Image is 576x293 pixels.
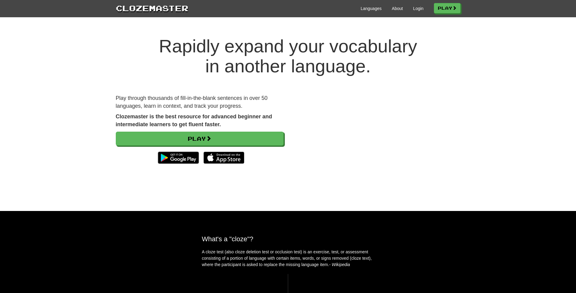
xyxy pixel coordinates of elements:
a: Play [116,132,284,146]
em: - Wikipedia [329,262,350,267]
p: Play through thousands of fill-in-the-blank sentences in over 50 languages, learn in context, and... [116,94,284,110]
a: About [392,5,403,12]
strong: Clozemaster is the best resource for advanced beginner and intermediate learners to get fluent fa... [116,114,272,127]
a: Languages [361,5,382,12]
a: Play [434,3,460,13]
img: Get it on Google Play [155,149,202,167]
p: A cloze test (also cloze deletion test or occlusion test) is an exercise, test, or assessment con... [202,249,374,268]
a: Clozemaster [116,2,188,14]
h2: What's a "cloze"? [202,235,374,243]
img: Download_on_the_App_Store_Badge_US-UK_135x40-25178aeef6eb6b83b96f5f2d004eda3bffbb37122de64afbaef7... [203,152,244,164]
a: Login [413,5,423,12]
